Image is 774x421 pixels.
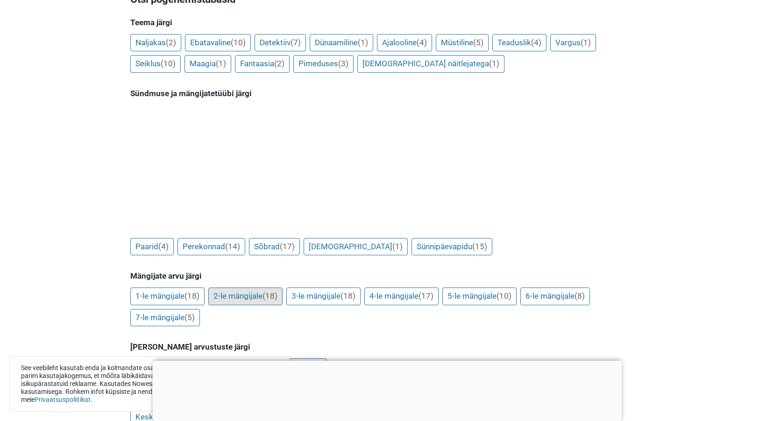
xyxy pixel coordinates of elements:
a: 7-le mängijale(5) [130,309,200,327]
a: 3-le mängijale(18) [286,288,361,305]
span: (1) [216,59,226,68]
span: (18) [185,291,199,301]
a: 2-le mängijale(18) [208,288,283,305]
span: (15) [472,242,487,251]
a: [DEMOGRAPHIC_DATA] näitlejatega(1) [357,55,504,73]
span: (14) [225,242,240,251]
a: Vargus(1) [550,34,596,52]
a: Paarid(4) [130,238,174,256]
a: 6-le mängijale(8) [520,288,590,305]
a: [DEMOGRAPHIC_DATA](1) [304,238,408,256]
a: Privaatsuspoliitikat [35,396,91,403]
a: Sõbrad(17) [249,238,300,256]
a: Ajalooline(4) [377,34,432,52]
span: (17) [419,291,433,301]
span: (7) [291,38,301,47]
span: (17) [280,242,295,251]
span: (5) [185,313,195,322]
a: Sünnipäevapidu(15) [412,238,492,256]
iframe: Advertisement [152,361,622,419]
span: (2) [274,59,284,68]
h5: [PERSON_NAME] arvustuste järgi [130,342,644,351]
h5: Teema järgi [130,18,644,27]
span: (4) [158,242,169,251]
span: (18) [341,291,355,301]
a: 5-le mängijale(10) [442,288,517,305]
a: Perekonnad(14) [178,238,245,256]
a: Maagia(1) [185,55,231,73]
span: (4) [417,38,427,47]
a: Ebatavaline(10) [185,34,251,52]
a: Seiklus(10) [130,55,181,73]
span: (1) [489,59,499,68]
span: (5) [473,38,483,47]
span: (10) [231,38,246,47]
a: 1-le mängijale(18) [130,288,205,305]
a: Müstiline(5) [436,34,489,52]
span: (3) [338,59,348,68]
a: Teaduslik(4) [492,34,547,52]
a: Dünaamiline(1) [310,34,373,52]
div: See veebileht kasutab enda ja kolmandate osapoolte küpsiseid, et tuua sinuni parim kasutajakogemu... [9,356,290,412]
span: (1) [392,242,403,251]
h5: Sündmuse ja mängijatetüübi järgi [130,89,644,98]
h5: Mängijate arvu järgi [130,271,644,281]
span: (8) [575,291,585,301]
span: (18) [263,291,277,301]
a: 4-le mängijale(17) [364,288,439,305]
a: Detektiiv(7) [255,34,306,52]
span: (10) [497,291,511,301]
span: (10) [161,59,176,68]
span: (1) [358,38,368,47]
a: Fantaasia(2) [235,55,290,73]
span: (2) [166,38,176,47]
a: Naljakas(2) [130,34,181,52]
iframe: Advertisement [130,100,644,231]
span: (1) [581,38,591,47]
span: (4) [531,38,541,47]
a: Pimeduses(3) [293,55,354,73]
